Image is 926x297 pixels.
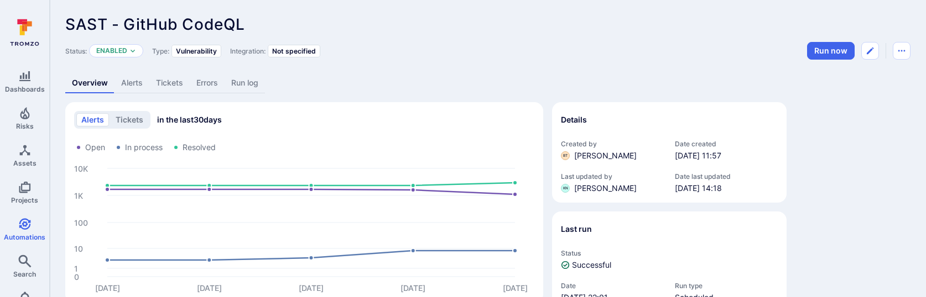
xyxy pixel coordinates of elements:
[65,47,87,55] span: Status:
[561,114,587,125] h2: Details
[190,73,225,93] a: Errors
[111,113,148,126] button: tickets
[561,282,664,290] span: Date
[183,142,216,153] span: Resolved
[65,15,245,34] span: SAST - GitHub CodeQL
[675,282,778,290] span: Run type
[272,47,316,55] span: Not specified
[675,172,778,181] span: Date last updated
[230,47,266,55] span: Integration:
[74,272,79,282] text: 0
[675,183,778,194] span: [DATE] 14:18
[197,283,222,293] text: [DATE]
[13,270,36,278] span: Search
[74,264,78,273] text: 1
[16,122,34,130] span: Risks
[561,224,592,235] h2: Last run
[572,259,611,271] span: Successful
[893,42,911,60] button: Automation menu
[96,46,127,55] button: Enabled
[11,196,38,204] span: Projects
[76,113,109,126] button: alerts
[561,140,664,148] span: Created by
[561,151,570,160] div: Billy Tinnes
[503,283,528,293] text: [DATE]
[4,233,45,241] span: Automations
[171,45,221,57] div: Vulnerability
[675,150,778,161] span: [DATE] 11:57
[152,47,169,55] span: Type:
[561,249,778,257] span: Status
[157,114,222,125] span: in the last 30 days
[807,42,855,60] button: Run automation
[299,283,324,293] text: [DATE]
[65,73,911,93] div: Automation tabs
[574,150,637,161] span: [PERSON_NAME]
[129,47,136,54] button: Expand dropdown
[74,164,88,173] text: 10K
[65,73,115,93] a: Overview
[74,244,83,253] text: 10
[85,142,105,153] span: Open
[149,73,190,93] a: Tickets
[675,140,778,148] span: Date created
[225,73,265,93] a: Run log
[95,283,120,293] text: [DATE]
[125,142,163,153] span: In process
[574,183,637,194] span: [PERSON_NAME]
[74,191,83,200] text: 1K
[561,172,664,181] span: Last updated by
[74,218,88,227] text: 100
[13,159,37,167] span: Assets
[861,42,879,60] button: Edit automation
[400,283,425,293] text: [DATE]
[5,85,45,93] span: Dashboards
[115,73,149,93] a: Alerts
[552,102,787,203] section: Details widget
[561,184,570,193] div: Kacper Nowak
